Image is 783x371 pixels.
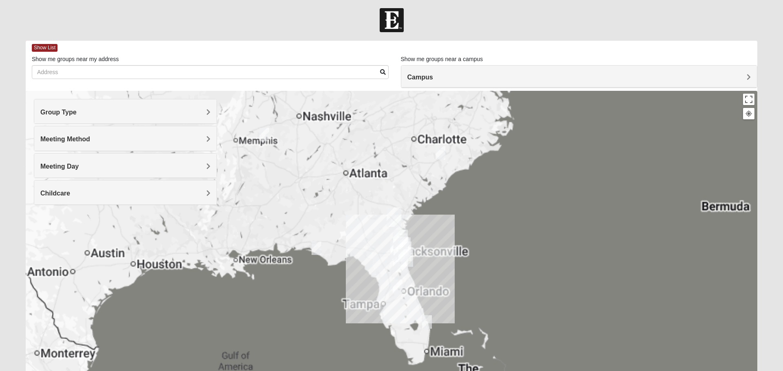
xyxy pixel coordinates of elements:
div: Mixed Fredrickson/Sorrel 38375 [256,125,272,145]
div: Jesup [383,204,405,230]
div: St. Augustine (Coming Soon) [395,244,416,270]
span: Group Type [40,109,77,116]
div: Group Type [34,99,217,123]
div: Meeting Day [34,154,217,178]
div: Palatka (Coming Soon) [390,250,411,276]
div: Childcare [34,180,217,204]
div: Mixed 30A Weech/Williamson 32408 [308,238,325,258]
input: Address [32,65,389,79]
button: Toggle fullscreen view [743,94,754,105]
div: Mixed Lange 34787 [389,276,406,296]
div: Campus [401,66,757,88]
span: Campus [407,74,433,81]
button: Your Location [743,108,754,119]
label: Show me groups near my address [32,55,119,63]
div: Orange Park [387,237,408,263]
div: Wildlight [390,226,411,252]
span: Meeting Method [40,136,90,143]
div: Mixed Postema 33412 [419,312,435,332]
div: North Jax [389,230,411,256]
img: Church of Eleven22 Logo [380,8,404,32]
span: Meeting Day [40,163,79,170]
span: Show List [32,44,58,52]
div: Mixed Hensley 29571 [432,143,449,163]
span: Childcare [40,190,70,197]
div: Meeting Method [34,126,217,150]
label: Show me groups near a campus [401,55,483,63]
